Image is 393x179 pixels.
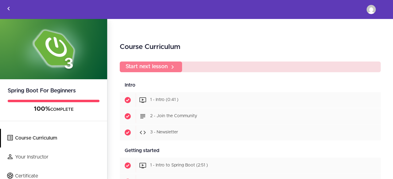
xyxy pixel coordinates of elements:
[120,158,381,173] a: Completed item 1 - Intro to Spring Boot (2:51 )
[120,125,381,140] a: Completed item 3 - Newsletter
[150,130,178,135] span: 3 - Newsletter
[120,92,136,108] span: Completed item
[150,98,178,102] span: 1 - Intro (0:41 )
[1,148,107,166] a: Your Instructor
[120,92,381,108] a: Completed item 1 - Intro (0:41 )
[120,144,381,158] div: Getting started
[150,114,197,118] span: 2 - Join the Community
[120,158,136,173] span: Completed item
[8,105,99,113] div: COMPLETE
[1,129,107,147] a: Course Curriculum
[34,106,50,112] span: 100%
[150,163,208,168] span: 1 - Intro to Spring Boot (2:51 )
[120,42,381,52] h2: Course Curriculum
[120,108,381,124] a: Completed item 2 - Join the Community
[120,125,136,140] span: Completed item
[0,0,17,19] a: Back to courses
[5,5,12,12] svg: Back to courses
[120,78,381,92] div: Intro
[367,5,376,14] img: eampofu@gmail.com
[120,108,136,124] span: Completed item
